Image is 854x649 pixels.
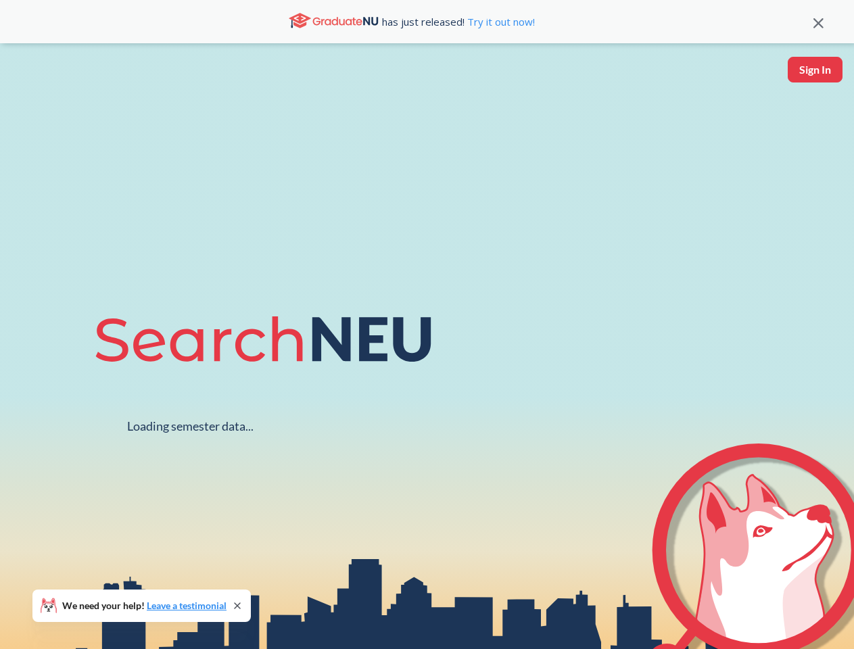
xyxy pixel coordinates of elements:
[14,57,45,102] a: sandbox logo
[14,57,45,98] img: sandbox logo
[62,601,227,610] span: We need your help!
[788,57,843,82] button: Sign In
[127,418,254,434] div: Loading semester data...
[465,15,535,28] a: Try it out now!
[382,14,535,29] span: has just released!
[147,600,227,611] a: Leave a testimonial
